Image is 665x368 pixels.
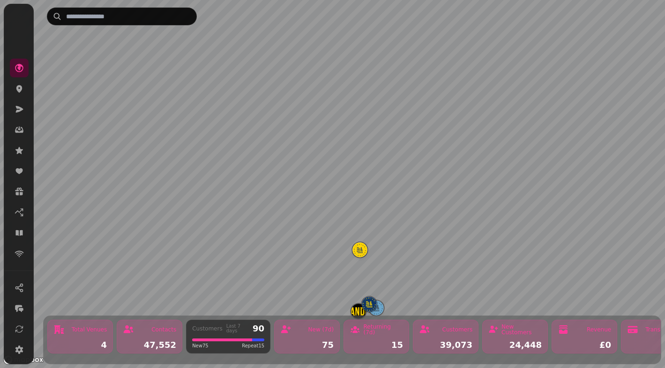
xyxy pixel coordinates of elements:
div: 90 [253,324,264,333]
div: Last 7 days [226,324,249,333]
div: 39,073 [419,341,472,349]
div: Revenue [587,327,611,332]
div: 4 [53,341,107,349]
button: Tap & Tandoor Bournemouth [351,304,366,319]
div: New Customers [501,324,542,335]
div: 15 [350,341,403,349]
div: Map marker [362,297,377,315]
button: Tap & Tandoor Solihull [352,242,367,257]
div: 75 [280,341,334,349]
div: Total Venues [72,327,107,332]
div: Map marker [352,242,367,260]
div: 24,448 [488,341,542,349]
a: Mapbox logo [3,354,44,365]
div: £0 [558,341,611,349]
div: Customers [192,326,223,331]
div: Returning (7d) [364,324,403,335]
span: Repeat 15 [242,342,264,349]
div: 47,552 [123,341,176,349]
div: Customers [442,327,473,332]
span: New 75 [192,342,209,349]
div: Map marker [351,304,366,322]
div: New (7d) [308,327,334,332]
button: Tap & Tandoor Southampton [362,297,377,312]
div: Contacts [151,327,176,332]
